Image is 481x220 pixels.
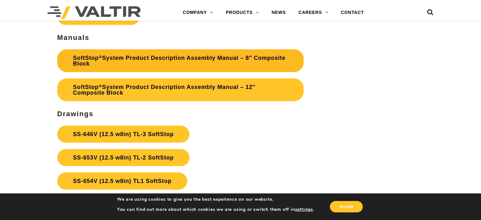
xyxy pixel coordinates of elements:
a: COMPANY [176,6,219,19]
sup: ® [99,54,102,59]
a: SoftStop®System Product Description Assembly Manual – 8″ Composite Block [57,49,304,72]
a: SS-654V (12.5 w8in) TL1 SoftStop [57,173,188,190]
button: Accept [330,201,363,212]
sup: ® [99,84,102,88]
a: CONTACT [335,6,370,19]
button: settings [295,207,313,212]
strong: Manuals [57,34,89,41]
p: We are using cookies to give you the best experience on our website. [117,197,314,202]
p: You can find out more about which cookies we are using or switch them off in . [117,207,314,212]
a: SS-646V (12.5 w8in) TL-3 SoftStop [57,126,189,143]
strong: Drawings [57,110,94,118]
a: CAREERS [292,6,335,19]
a: PRODUCTS [219,6,265,19]
a: SS-653V (12.5 w8in) TL-2 SoftStop [57,149,189,166]
a: NEWS [265,6,292,19]
img: Valtir [47,6,141,19]
a: SoftStop®System Product Description Assembly Manual – 12″ Composite Block [57,79,304,101]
